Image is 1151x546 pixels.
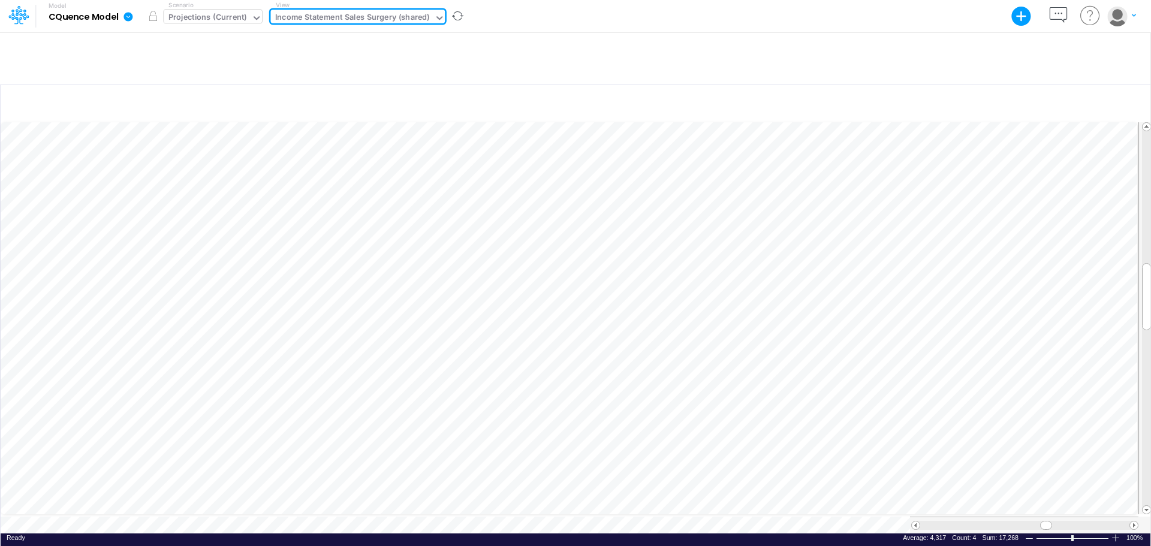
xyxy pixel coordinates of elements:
[903,533,946,542] div: Average of selected cells
[276,1,290,10] label: View
[49,2,67,10] label: Model
[7,533,25,542] div: In Ready mode
[1126,533,1144,542] span: 100%
[1036,533,1111,542] div: Zoom
[983,534,1019,541] span: Sum: 17,268
[7,534,25,541] span: Ready
[983,533,1019,542] div: Sum of selected cells
[1111,533,1120,542] div: Zoom In
[1025,534,1034,543] div: Zoom Out
[1071,535,1074,541] div: Zoom
[1126,533,1144,542] div: Zoom level
[903,534,946,541] span: Average: 4,317
[952,533,976,542] div: Number of selected cells that contain data
[168,1,193,10] label: Scenario
[49,12,119,23] b: CQuence Model
[168,11,247,25] div: Projections (Current)
[275,11,430,25] div: Income Statement Sales Surgery (shared)
[952,534,976,541] span: Count: 4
